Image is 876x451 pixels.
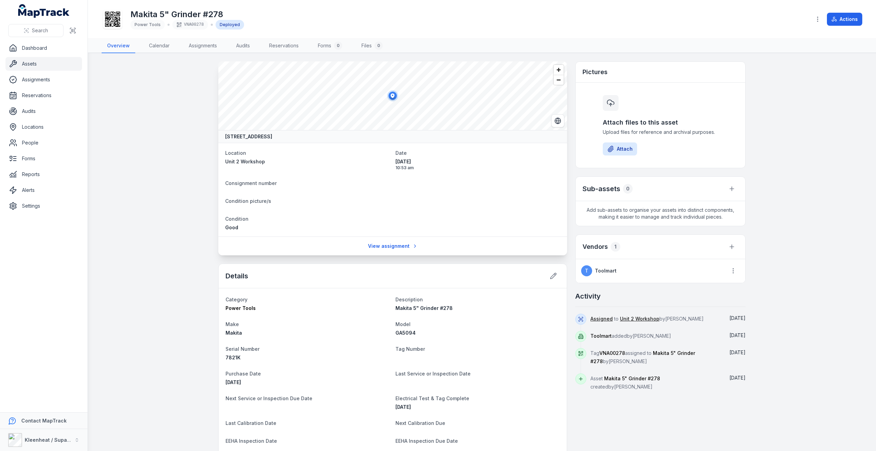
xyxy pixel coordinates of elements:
[590,333,671,339] span: added by [PERSON_NAME]
[395,395,469,401] span: Electrical Test & Tag Complete
[226,305,256,311] span: Power Tools
[590,316,704,322] span: to by [PERSON_NAME]
[395,297,423,302] span: Description
[225,216,249,222] span: Condition
[395,330,416,336] span: GA5094
[226,379,241,385] time: 10/09/2025, 12:00:00 am
[395,404,411,410] time: 10/09/2025, 12:00:00 am
[5,183,82,197] a: Alerts
[216,20,244,30] div: Deployed
[590,333,612,339] span: Toolmart
[729,375,746,381] span: [DATE]
[226,371,261,377] span: Purchase Date
[395,321,411,327] span: Model
[603,142,637,155] button: Attach
[395,404,411,410] span: [DATE]
[395,150,407,156] span: Date
[226,379,241,385] span: [DATE]
[231,39,255,53] a: Audits
[551,114,564,127] button: Switch to Satellite View
[225,133,272,140] strong: [STREET_ADDRESS]
[603,129,718,136] span: Upload files for reference and archival purposes.
[5,136,82,150] a: People
[226,438,277,444] span: EEHA Inspection Date
[5,120,82,134] a: Locations
[620,315,659,322] a: Unit 2 Workshop
[226,297,247,302] span: Category
[225,180,277,186] span: Consignment number
[135,22,161,27] span: Power Tools
[5,167,82,181] a: Reports
[554,65,564,75] button: Zoom in
[590,315,613,322] a: Assigned
[225,224,238,230] span: Good
[729,332,746,338] time: 10/09/2025, 10:52:43 am
[5,199,82,213] a: Settings
[5,73,82,86] a: Assignments
[603,118,718,127] h3: Attach files to this asset
[264,39,304,53] a: Reservations
[395,158,560,165] span: [DATE]
[5,152,82,165] a: Forms
[590,350,695,364] span: Tag assigned to by [PERSON_NAME]
[334,42,342,50] div: 0
[604,375,660,381] span: Makita 5" Grinder #278
[583,242,608,252] h3: Vendors
[225,159,265,164] span: Unit 2 Workshop
[25,437,76,443] strong: Kleenheat / Supagas
[21,418,67,424] strong: Contact MapTrack
[729,315,746,321] time: 10/09/2025, 10:53:14 am
[395,158,560,171] time: 10/09/2025, 10:53:14 am
[590,375,660,390] span: Asset created by [PERSON_NAME]
[5,104,82,118] a: Audits
[364,240,422,253] a: View assignment
[623,184,633,194] div: 0
[583,184,620,194] h2: Sub-assets
[395,371,471,377] span: Last Service or Inspection Date
[395,165,560,171] span: 10:53 am
[225,158,390,165] a: Unit 2 Workshop
[395,346,425,352] span: Tag Number
[729,349,746,355] time: 10/09/2025, 10:52:33 am
[729,315,746,321] span: [DATE]
[226,271,248,281] h2: Details
[218,61,567,130] canvas: Map
[729,349,746,355] span: [DATE]
[32,27,48,34] span: Search
[226,321,239,327] span: Make
[226,355,241,360] span: 7821K
[576,201,745,226] span: Add sub-assets to organise your assets into distinct components, making it easier to manage and t...
[554,75,564,85] button: Zoom out
[729,332,746,338] span: [DATE]
[583,67,608,77] h3: Pictures
[130,9,244,20] h1: Makita 5" Grinder #278
[356,39,388,53] a: Files0
[226,395,312,401] span: Next Service or Inspection Due Date
[102,39,135,53] a: Overview
[225,198,271,204] span: Condition picture/s
[5,57,82,71] a: Assets
[611,242,620,252] div: 1
[585,267,588,274] span: T
[225,150,246,156] span: Location
[395,305,453,311] span: Makita 5" Grinder #278
[575,291,601,301] h2: Activity
[374,42,383,50] div: 0
[5,89,82,102] a: Reservations
[312,39,348,53] a: Forms0
[581,265,720,276] a: TToolmart
[395,438,458,444] span: EEHA Inspection Due Date
[5,41,82,55] a: Dashboard
[226,330,242,336] span: Makita
[729,375,746,381] time: 10/09/2025, 10:48:54 am
[172,20,208,30] div: VNA00278
[8,24,64,37] button: Search
[395,420,445,426] span: Next Calibration Due
[599,350,625,356] span: VNA00278
[183,39,222,53] a: Assignments
[226,420,276,426] span: Last Calibration Date
[226,346,260,352] span: Serial Number
[827,13,862,26] button: Actions
[143,39,175,53] a: Calendar
[18,4,70,18] a: MapTrack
